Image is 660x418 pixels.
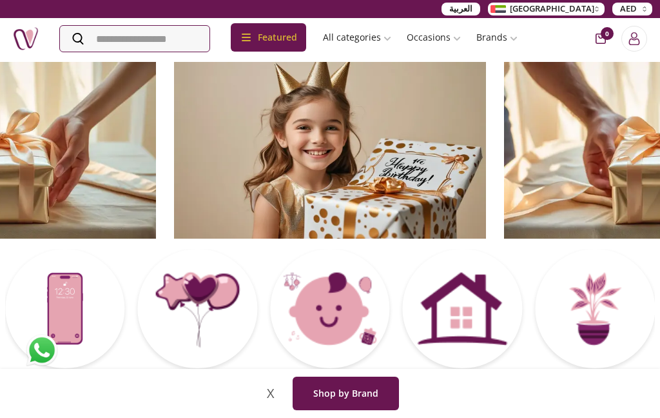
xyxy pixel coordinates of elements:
[490,5,506,13] img: Arabic_dztd3n.png
[315,26,399,49] a: All categories
[601,27,614,40] span: 0
[469,26,525,49] a: Brands
[285,377,399,410] a: Shop by Brand
[231,23,306,52] div: Featured
[270,249,390,372] a: Card Thumbnail
[262,386,280,401] span: X
[449,3,472,15] span: العربية
[138,249,258,372] a: Card Thumbnail
[621,26,647,52] button: Login
[5,249,125,372] a: Card Thumbnail
[488,3,605,15] button: [GEOGRAPHIC_DATA]
[60,26,209,52] input: Search
[293,377,399,410] button: Shop by Brand
[596,34,606,44] button: cart-button
[535,249,655,372] a: Card Thumbnail
[399,26,469,49] a: Occasions
[620,3,637,15] span: AED
[13,26,39,52] img: Nigwa-uae-gifts
[612,3,652,15] button: AED
[510,3,594,15] span: [GEOGRAPHIC_DATA]
[403,249,523,372] a: Card Thumbnail
[26,334,58,366] img: whatsapp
